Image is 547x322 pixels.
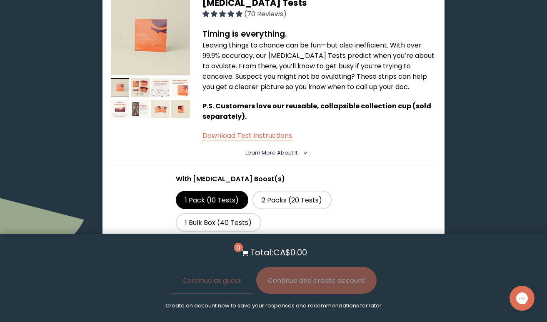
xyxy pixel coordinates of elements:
[131,78,150,97] img: thumbnail image
[202,131,292,140] a: Download Test Instructions
[244,9,287,19] span: (70 Reviews)
[171,100,190,119] img: thumbnail image
[202,101,431,121] span: P.S. Customers love our reusable, collapsible collection cup (sold separately)
[250,246,307,259] p: Total: CA$0.00
[505,283,539,314] iframe: Gorgias live chat messenger
[245,149,297,156] span: Learn More About it
[256,267,377,294] button: Continue and create account
[176,213,261,232] label: 1 Bulk Box (40 Tests)
[131,100,150,119] img: thumbnail image
[245,149,302,157] summary: Learn More About it <
[202,9,244,19] span: 4.96 stars
[151,100,170,119] img: thumbnail image
[176,191,248,209] label: 1 Pack (10 Tests)
[111,78,130,97] img: thumbnail image
[171,78,190,97] img: thumbnail image
[111,100,130,119] img: thumbnail image
[300,151,307,155] i: <
[252,191,332,209] label: 2 Packs (20 Tests)
[151,78,170,97] img: thumbnail image
[234,243,243,252] span: 0
[202,28,287,40] strong: Timing is everything.
[245,112,247,121] span: .
[202,40,436,92] p: Leaving things to chance can be fun—but also inefficient. With over 99.9% accuracy, our [MEDICAL_...
[165,302,382,310] p: Create an account now to save your responses and recommendations for later
[176,174,371,184] p: With [MEDICAL_DATA] Boost(s)
[171,267,253,294] button: Continue as guest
